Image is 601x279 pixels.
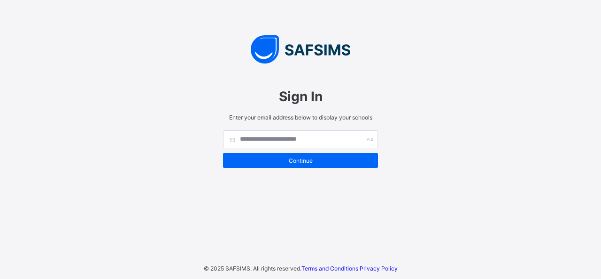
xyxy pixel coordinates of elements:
[214,35,387,64] img: SAFSIMS Logo
[230,157,371,164] span: Continue
[301,265,398,272] span: ·
[360,265,398,272] a: Privacy Policy
[204,265,301,272] span: © 2025 SAFSIMS. All rights reserved.
[223,114,378,121] span: Enter your email address below to display your schools
[223,88,378,104] span: Sign In
[301,265,358,272] a: Terms and Conditions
